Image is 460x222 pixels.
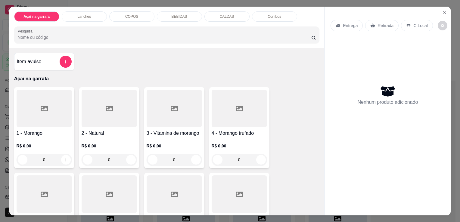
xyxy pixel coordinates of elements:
p: Açai na garrafa [14,75,320,82]
p: C.Local [413,23,427,29]
p: R$ 0,00 [147,143,202,149]
p: Combos [268,14,281,19]
p: Açai na garrafa [23,14,50,19]
p: Retirada [378,23,393,29]
label: Pesquisa [18,29,35,34]
h4: 3 - Vitamina de morango [147,130,202,137]
h4: 2 - Natural [82,130,137,137]
p: Entrega [343,23,358,29]
p: BEBIDAS [172,14,187,19]
p: R$ 0,00 [212,143,267,149]
button: decrease-product-quantity [438,21,447,30]
p: Nenhum produto adicionado [357,99,418,106]
p: R$ 0,00 [17,143,72,149]
p: Lanches [77,14,91,19]
p: CALDAS [220,14,234,19]
input: Pesquisa [18,34,311,40]
h4: Item avulso [17,58,42,65]
p: R$ 0,00 [82,143,137,149]
button: add-separate-item [60,56,72,68]
h4: 1 - Morango [17,130,72,137]
h4: 4 - Morango trufado [212,130,267,137]
p: COPOS [125,14,138,19]
button: Close [440,8,449,17]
